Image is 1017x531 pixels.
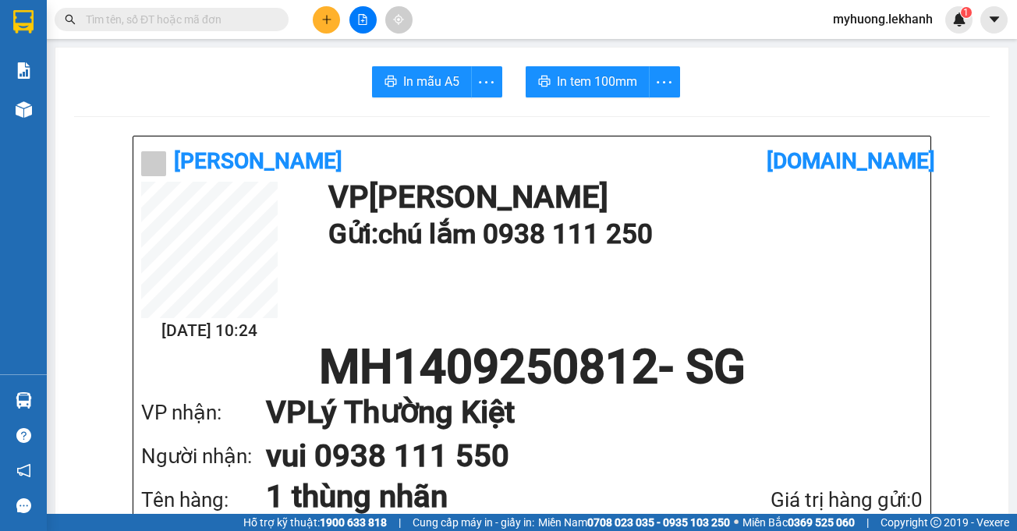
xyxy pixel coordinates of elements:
[587,516,730,529] strong: 0708 023 035 - 0935 103 250
[393,14,404,25] span: aim
[650,73,679,92] span: more
[16,498,31,513] span: message
[320,516,387,529] strong: 1900 633 818
[952,12,966,27] img: icon-new-feature
[328,182,915,213] h1: VP [PERSON_NAME]
[471,66,502,97] button: more
[649,66,680,97] button: more
[86,11,270,28] input: Tìm tên, số ĐT hoặc mã đơn
[313,6,340,34] button: plus
[266,434,891,478] h1: vui 0938 111 550
[357,14,368,25] span: file-add
[65,14,76,25] span: search
[16,62,32,79] img: solution-icon
[987,12,1001,27] span: caret-down
[820,9,945,29] span: myhuong.lekhanh
[13,10,34,34] img: logo-vxr
[372,66,472,97] button: printerIn mẫu A5
[788,516,855,529] strong: 0369 525 060
[141,318,278,344] h2: [DATE] 10:24
[930,517,941,528] span: copyright
[384,75,397,90] span: printer
[980,6,1008,34] button: caret-down
[141,344,923,391] h1: MH1409250812 - SG
[734,519,739,526] span: ⚪️
[349,6,377,34] button: file-add
[328,213,915,256] h1: Gửi: chú lắm 0938 111 250
[16,428,31,443] span: question-circle
[385,6,413,34] button: aim
[399,514,401,531] span: |
[538,514,730,531] span: Miền Nam
[688,484,923,516] div: Giá trị hàng gửi: 0
[243,514,387,531] span: Hỗ trợ kỹ thuật:
[538,75,551,90] span: printer
[866,514,869,531] span: |
[413,514,534,531] span: Cung cấp máy in - giấy in:
[16,463,31,478] span: notification
[141,484,266,516] div: Tên hàng:
[963,7,969,18] span: 1
[321,14,332,25] span: plus
[403,72,459,91] span: In mẫu A5
[472,73,501,92] span: more
[526,66,650,97] button: printerIn tem 100mm
[174,148,342,174] b: [PERSON_NAME]
[961,7,972,18] sup: 1
[266,391,891,434] h1: VP Lý Thường Kiệt
[16,101,32,118] img: warehouse-icon
[557,72,637,91] span: In tem 100mm
[141,397,266,429] div: VP nhận:
[16,392,32,409] img: warehouse-icon
[742,514,855,531] span: Miền Bắc
[141,441,266,473] div: Người nhận:
[266,478,688,515] h1: 1 thùng nhãn
[767,148,935,174] b: [DOMAIN_NAME]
